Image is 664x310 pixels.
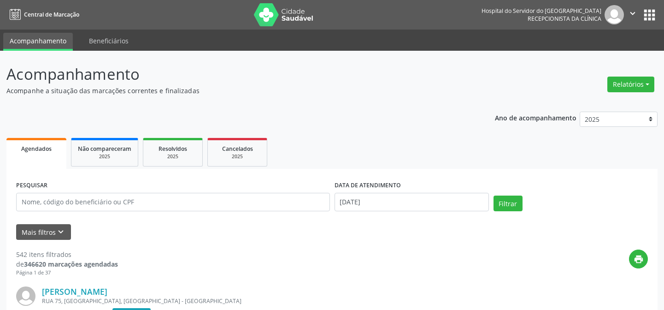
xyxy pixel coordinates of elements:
[78,153,131,160] div: 2025
[159,145,187,153] span: Resolvidos
[16,286,35,306] img: img
[56,227,66,237] i: keyboard_arrow_down
[495,112,576,123] p: Ano de acompanhamento
[605,5,624,24] img: img
[624,5,641,24] button: 
[3,33,73,51] a: Acompanhamento
[82,33,135,49] a: Beneficiários
[494,196,523,211] button: Filtrar
[6,86,462,95] p: Acompanhe a situação das marcações correntes e finalizadas
[528,15,601,23] span: Recepcionista da clínica
[335,179,401,193] label: DATA DE ATENDIMENTO
[6,63,462,86] p: Acompanhamento
[16,269,118,277] div: Página 1 de 37
[335,193,489,211] input: Selecione um intervalo
[16,193,330,211] input: Nome, código do beneficiário ou CPF
[24,260,118,268] strong: 346620 marcações agendadas
[16,224,71,240] button: Mais filtroskeyboard_arrow_down
[21,145,52,153] span: Agendados
[42,297,510,305] div: RUA 75, [GEOGRAPHIC_DATA], [GEOGRAPHIC_DATA] - [GEOGRAPHIC_DATA]
[16,179,47,193] label: PESQUISAR
[607,77,654,92] button: Relatórios
[6,7,79,22] a: Central de Marcação
[634,254,644,264] i: print
[24,11,79,18] span: Central de Marcação
[641,7,658,23] button: apps
[222,145,253,153] span: Cancelados
[629,250,648,268] button: print
[214,153,260,160] div: 2025
[150,153,196,160] div: 2025
[482,7,601,15] div: Hospital do Servidor do [GEOGRAPHIC_DATA]
[16,259,118,269] div: de
[16,250,118,259] div: 542 itens filtrados
[628,8,638,18] i: 
[42,286,107,297] a: [PERSON_NAME]
[78,145,131,153] span: Não compareceram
